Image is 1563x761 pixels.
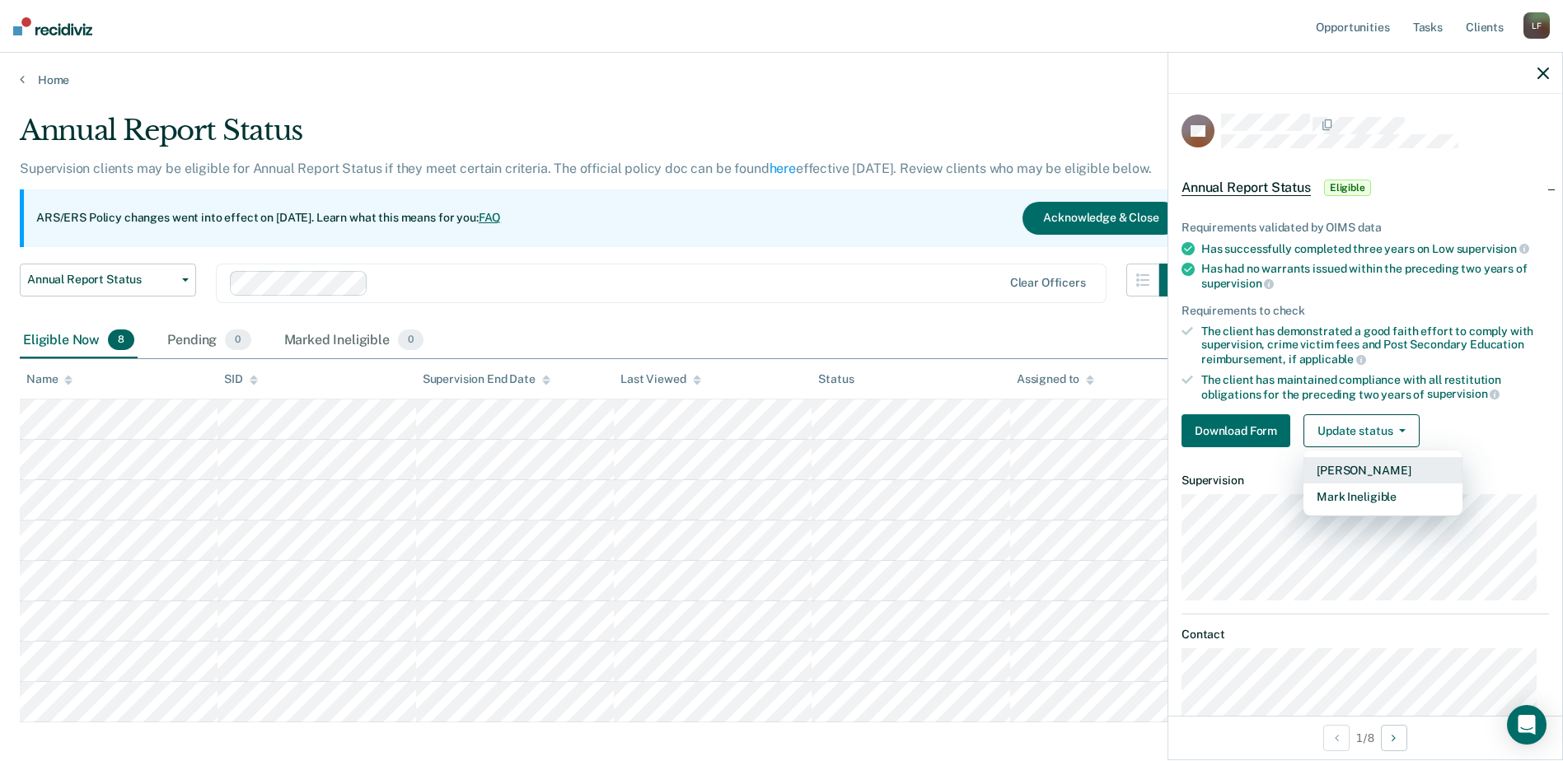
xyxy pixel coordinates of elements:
[620,372,700,386] div: Last Viewed
[1182,414,1297,447] a: Navigate to form link
[1201,262,1549,290] div: Has had no warrants issued within the preceding two years of
[1299,352,1366,366] span: applicable
[1457,242,1529,255] span: supervision
[1182,221,1549,235] div: Requirements validated by OIMS data
[36,210,501,226] p: ARS/ERS Policy changes went into effect on [DATE]. Learn what this means for you:
[1507,705,1547,745] div: Open Intercom Messenger
[20,161,1151,176] p: Supervision clients may be eligible for Annual Report Status if they meet certain criteria. The o...
[1168,716,1562,759] div: 1 / 8
[20,323,138,359] div: Eligible Now
[1182,180,1311,196] span: Annual Report Status
[1303,483,1462,510] button: Mark Ineligible
[1017,372,1094,386] div: Assigned to
[1303,457,1462,483] button: [PERSON_NAME]
[27,273,175,287] span: Annual Report Status
[20,114,1192,161] div: Annual Report Status
[108,329,134,351] span: 8
[1201,277,1274,290] span: supervision
[479,211,502,224] a: FAQ
[1182,628,1549,642] dt: Contact
[1323,725,1350,751] button: Previous Opportunity
[1427,387,1500,400] span: supervision
[1168,161,1562,214] div: Annual Report StatusEligible
[20,72,1543,87] a: Home
[164,323,254,359] div: Pending
[770,161,796,176] a: here
[423,372,550,386] div: Supervision End Date
[1182,414,1290,447] button: Download Form
[818,372,854,386] div: Status
[1182,474,1549,488] dt: Supervision
[1303,414,1420,447] button: Update status
[1201,241,1549,256] div: Has successfully completed three years on Low
[225,329,250,351] span: 0
[1201,373,1549,401] div: The client has maintained compliance with all restitution obligations for the preceding two years of
[1023,202,1179,235] button: Acknowledge & Close
[26,372,73,386] div: Name
[281,323,428,359] div: Marked Ineligible
[1381,725,1407,751] button: Next Opportunity
[1324,180,1371,196] span: Eligible
[1182,304,1549,318] div: Requirements to check
[1201,324,1549,366] div: The client has demonstrated a good faith effort to comply with supervision, crime victim fees and...
[1010,276,1086,290] div: Clear officers
[224,372,258,386] div: SID
[398,329,424,351] span: 0
[13,17,92,35] img: Recidiviz
[1523,12,1550,39] div: L F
